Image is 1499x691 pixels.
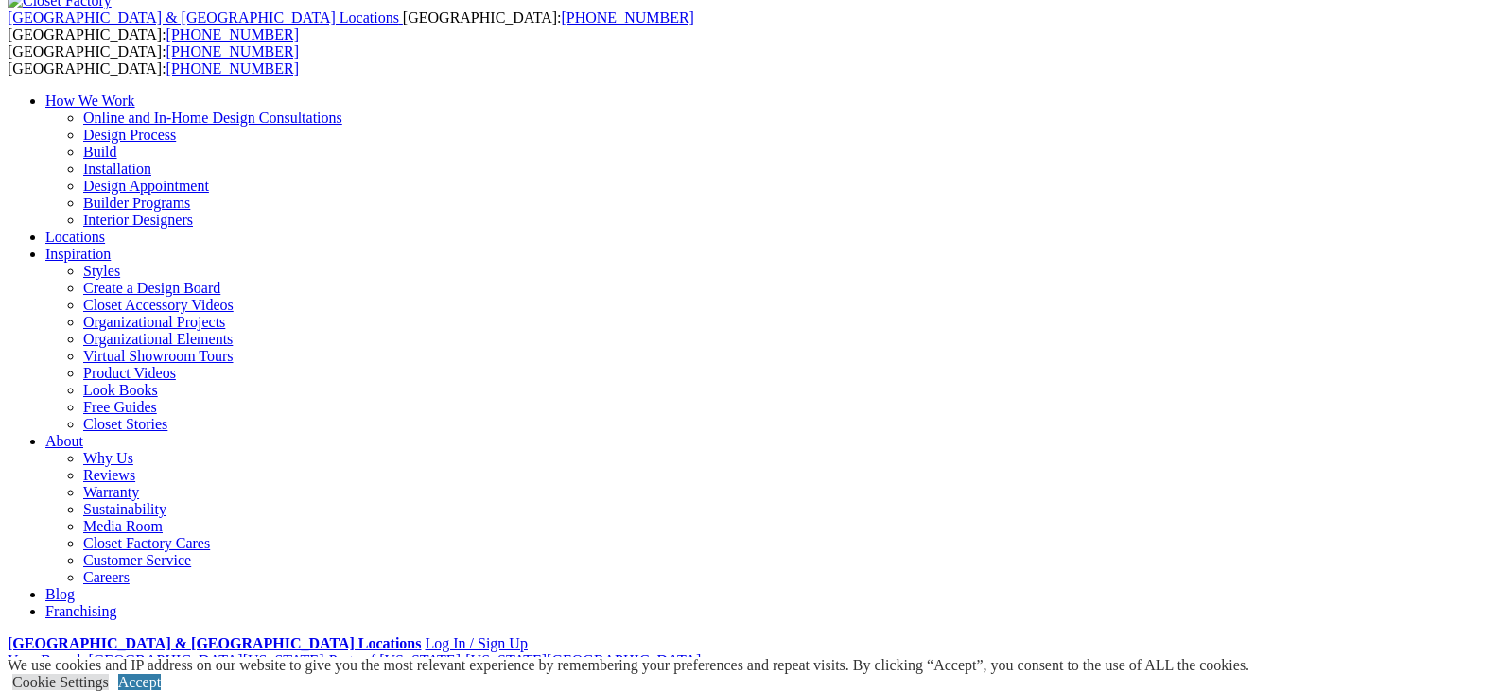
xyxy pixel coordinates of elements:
div: We use cookies and IP address on our website to give you the most relevant experience by remember... [8,657,1249,674]
a: Sustainability [83,501,166,517]
a: Blog [45,586,75,602]
a: How We Work [45,93,135,109]
a: Accept [118,674,161,690]
a: Organizational Elements [83,331,233,347]
span: [GEOGRAPHIC_DATA]: [GEOGRAPHIC_DATA]: [8,9,694,43]
a: Design Process [83,127,176,143]
a: Media Room [83,518,163,534]
a: Free Guides [83,399,157,415]
a: Cookie Settings [12,674,109,690]
a: Why Us [83,450,133,466]
a: Warranty [83,484,139,500]
a: [PHONE_NUMBER] [166,26,299,43]
span: Your Branch [8,652,84,668]
a: Create a Design Board [83,280,220,296]
a: Reviews [83,467,135,483]
a: Closet Stories [83,416,167,432]
a: Your Branch [GEOGRAPHIC_DATA][US_STATE]-Parts of [US_STATE]-[US_STATE][GEOGRAPHIC_DATA] [8,652,701,668]
span: [GEOGRAPHIC_DATA] & [GEOGRAPHIC_DATA] Locations [8,9,399,26]
a: [PHONE_NUMBER] [166,60,299,77]
a: [GEOGRAPHIC_DATA] & [GEOGRAPHIC_DATA] Locations [8,9,403,26]
a: Locations [45,229,105,245]
a: [GEOGRAPHIC_DATA] & [GEOGRAPHIC_DATA] Locations [8,635,421,651]
a: Inspiration [45,246,111,262]
a: Closet Accessory Videos [83,297,234,313]
a: Interior Designers [83,212,193,228]
a: Online and In-Home Design Consultations [83,110,342,126]
span: [GEOGRAPHIC_DATA][US_STATE]-Parts of [US_STATE]-[US_STATE][GEOGRAPHIC_DATA] [88,652,701,668]
a: Look Books [83,382,158,398]
a: Customer Service [83,552,191,568]
a: [PHONE_NUMBER] [166,43,299,60]
a: Careers [83,569,130,585]
a: Franchising [45,603,117,619]
a: Installation [83,161,151,177]
a: Organizational Projects [83,314,225,330]
a: [PHONE_NUMBER] [561,9,693,26]
a: Design Appointment [83,178,209,194]
a: Build [83,144,117,160]
a: Log In / Sign Up [425,635,527,651]
a: Builder Programs [83,195,190,211]
a: About [45,433,83,449]
a: Styles [83,263,120,279]
a: Product Videos [83,365,176,381]
span: [GEOGRAPHIC_DATA]: [GEOGRAPHIC_DATA]: [8,43,299,77]
a: Closet Factory Cares [83,535,210,551]
a: Virtual Showroom Tours [83,348,234,364]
